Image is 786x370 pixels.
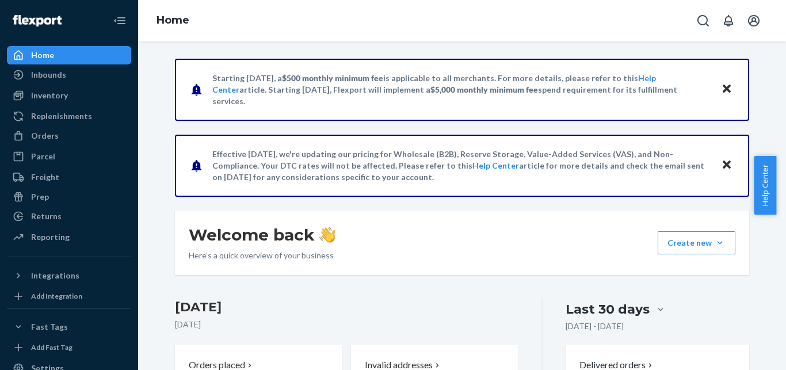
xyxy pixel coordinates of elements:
[31,231,70,243] div: Reporting
[7,66,131,84] a: Inbounds
[692,9,715,32] button: Open Search Box
[212,73,710,107] p: Starting [DATE], a is applicable to all merchants. For more details, please refer to this article...
[319,227,335,243] img: hand-wave emoji
[189,224,335,245] h1: Welcome back
[31,291,82,301] div: Add Integration
[31,49,54,61] div: Home
[7,127,131,145] a: Orders
[7,341,131,354] a: Add Fast Tag
[472,161,519,170] a: Help Center
[7,207,131,226] a: Returns
[175,319,518,330] p: [DATE]
[566,321,624,332] p: [DATE] - [DATE]
[7,107,131,125] a: Replenishments
[717,9,740,32] button: Open notifications
[742,9,765,32] button: Open account menu
[754,156,776,215] button: Help Center
[282,73,383,83] span: $500 monthly minimum fee
[31,211,62,222] div: Returns
[430,85,538,94] span: $5,000 monthly minimum fee
[189,250,335,261] p: Here’s a quick overview of your business
[31,191,49,203] div: Prep
[31,130,59,142] div: Orders
[31,151,55,162] div: Parcel
[13,15,62,26] img: Flexport logo
[719,157,734,174] button: Close
[7,318,131,336] button: Fast Tags
[175,298,518,316] h3: [DATE]
[7,188,131,206] a: Prep
[31,90,68,101] div: Inventory
[31,321,68,333] div: Fast Tags
[7,266,131,285] button: Integrations
[7,168,131,186] a: Freight
[7,46,131,64] a: Home
[31,342,73,352] div: Add Fast Tag
[147,4,199,37] ol: breadcrumbs
[7,228,131,246] a: Reporting
[108,9,131,32] button: Close Navigation
[31,171,59,183] div: Freight
[157,14,189,26] a: Home
[31,270,79,281] div: Integrations
[7,147,131,166] a: Parcel
[31,69,66,81] div: Inbounds
[7,289,131,303] a: Add Integration
[31,110,92,122] div: Replenishments
[7,86,131,105] a: Inventory
[658,231,735,254] button: Create new
[719,81,734,98] button: Close
[566,300,650,318] div: Last 30 days
[212,148,710,183] p: Effective [DATE], we're updating our pricing for Wholesale (B2B), Reserve Storage, Value-Added Se...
